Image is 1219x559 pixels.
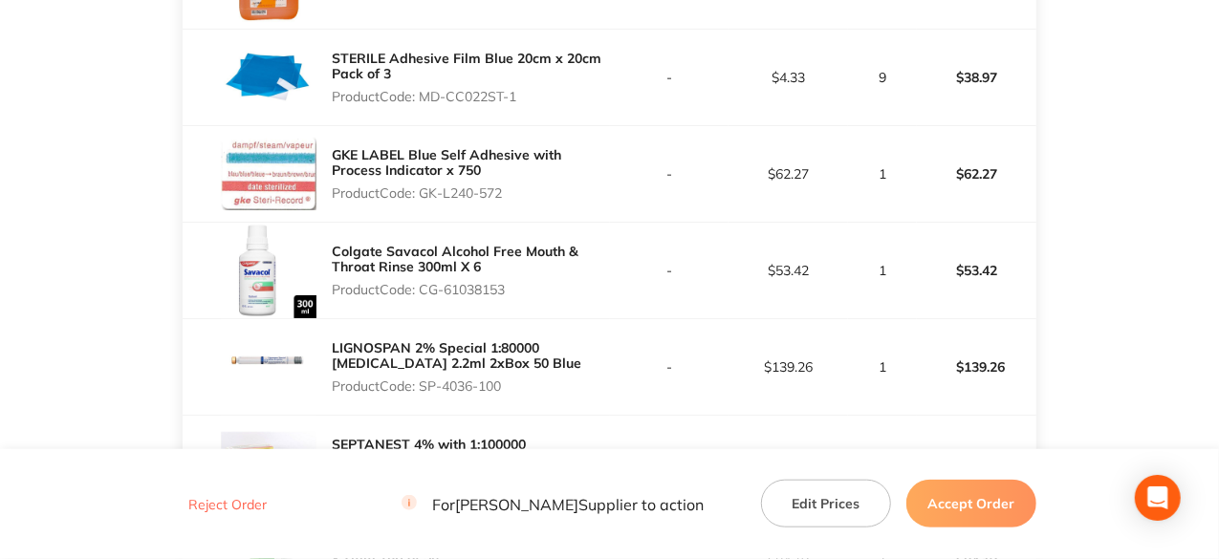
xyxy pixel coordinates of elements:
[221,416,316,511] img: d290YWR3cQ
[332,185,609,201] p: Product Code: GK-L240-572
[849,166,915,182] p: 1
[183,496,272,513] button: Reject Order
[906,480,1036,527] button: Accept Order
[918,344,1035,390] p: $139.26
[221,223,316,318] img: cndxMm96ZQ
[402,495,704,513] p: For [PERSON_NAME] Supplier to action
[611,166,729,182] p: -
[918,441,1035,486] p: $178.99
[729,263,847,278] p: $53.42
[1135,475,1181,521] div: Open Intercom Messenger
[332,146,561,179] a: GKE LABEL Blue Self Adhesive with Process Indicator x 750
[332,243,578,275] a: Colgate Savacol Alcohol Free Mouth & Throat Rinse 300ml X 6
[332,282,609,297] p: Product Code: CG-61038153
[729,359,847,375] p: $139.26
[729,166,847,182] p: $62.27
[849,359,915,375] p: 1
[221,126,316,222] img: NTZjZWxzbA
[849,263,915,278] p: 1
[332,339,581,372] a: LIGNOSPAN 2% Special 1:80000 [MEDICAL_DATA] 2.2ml 2xBox 50 Blue
[918,247,1035,293] p: $53.42
[221,319,316,415] img: NHNlZWRtdA
[611,359,729,375] p: -
[849,70,915,85] p: 9
[918,151,1035,197] p: $62.27
[611,263,729,278] p: -
[611,70,729,85] p: -
[332,378,609,394] p: Product Code: SP-4036-100
[332,436,591,468] a: SEPTANEST 4% with 1:100000 [MEDICAL_DATA] 2.2ml 2xBox 50 GOLD
[729,70,847,85] p: $4.33
[332,89,609,104] p: Product Code: MD-CC022ST-1
[332,50,601,82] a: STERILE Adhesive Film Blue 20cm x 20cm Pack of 3
[918,54,1035,100] p: $38.97
[761,480,891,527] button: Edit Prices
[221,30,316,125] img: ajBzMmRlcg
